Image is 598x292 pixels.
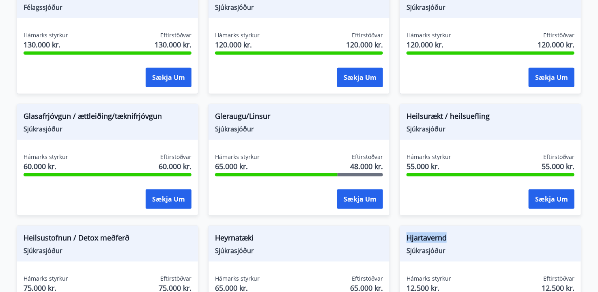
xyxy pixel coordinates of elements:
[543,153,574,161] span: Eftirstöðvar
[24,125,191,133] span: Sjúkrasjóður
[159,161,191,172] span: 60.000 kr.
[407,153,451,161] span: Hámarks styrkur
[543,31,574,39] span: Eftirstöðvar
[352,31,383,39] span: Eftirstöðvar
[160,153,191,161] span: Eftirstöðvar
[215,3,383,12] span: Sjúkrasjóður
[542,161,574,172] span: 55.000 kr.
[407,161,451,172] span: 55.000 kr.
[215,275,260,283] span: Hámarks styrkur
[215,153,260,161] span: Hámarks styrkur
[407,125,574,133] span: Sjúkrasjóður
[146,68,191,87] button: Sækja um
[24,275,68,283] span: Hámarks styrkur
[160,31,191,39] span: Eftirstöðvar
[529,68,574,87] button: Sækja um
[407,246,574,255] span: Sjúkrasjóður
[24,161,68,172] span: 60.000 kr.
[24,39,68,50] span: 130.000 kr.
[346,39,383,50] span: 120.000 kr.
[352,153,383,161] span: Eftirstöðvar
[24,31,68,39] span: Hámarks styrkur
[407,232,574,246] span: Hjartavernd
[24,153,68,161] span: Hámarks styrkur
[529,189,574,209] button: Sækja um
[407,275,451,283] span: Hámarks styrkur
[146,189,191,209] button: Sækja um
[160,275,191,283] span: Eftirstöðvar
[215,111,383,125] span: Gleraugu/Linsur
[24,232,191,246] span: Heilsustofnun / Detox meðferð
[215,31,260,39] span: Hámarks styrkur
[407,111,574,125] span: Heilsurækt / heilsuefling
[215,232,383,246] span: Heyrnatæki
[407,39,451,50] span: 120.000 kr.
[215,246,383,255] span: Sjúkrasjóður
[543,275,574,283] span: Eftirstöðvar
[538,39,574,50] span: 120.000 kr.
[215,161,260,172] span: 65.000 kr.
[337,68,383,87] button: Sækja um
[24,246,191,255] span: Sjúkrasjóður
[215,125,383,133] span: Sjúkrasjóður
[155,39,191,50] span: 130.000 kr.
[24,111,191,125] span: Glasafrjóvgun / ættleiðing/tæknifrjóvgun
[407,31,451,39] span: Hámarks styrkur
[215,39,260,50] span: 120.000 kr.
[407,3,574,12] span: Sjúkrasjóður
[350,161,383,172] span: 48.000 kr.
[337,189,383,209] button: Sækja um
[24,3,191,12] span: Félagssjóður
[352,275,383,283] span: Eftirstöðvar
